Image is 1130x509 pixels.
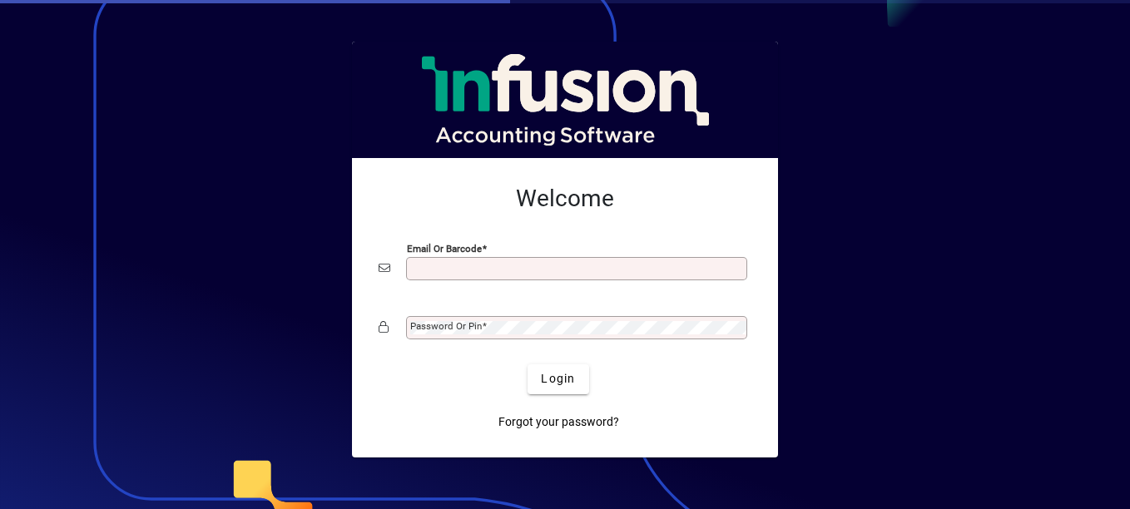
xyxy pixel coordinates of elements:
[379,185,751,213] h2: Welcome
[498,413,619,431] span: Forgot your password?
[410,320,482,332] mat-label: Password or Pin
[492,408,626,437] a: Forgot your password?
[407,242,482,254] mat-label: Email or Barcode
[528,364,588,394] button: Login
[541,370,575,388] span: Login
